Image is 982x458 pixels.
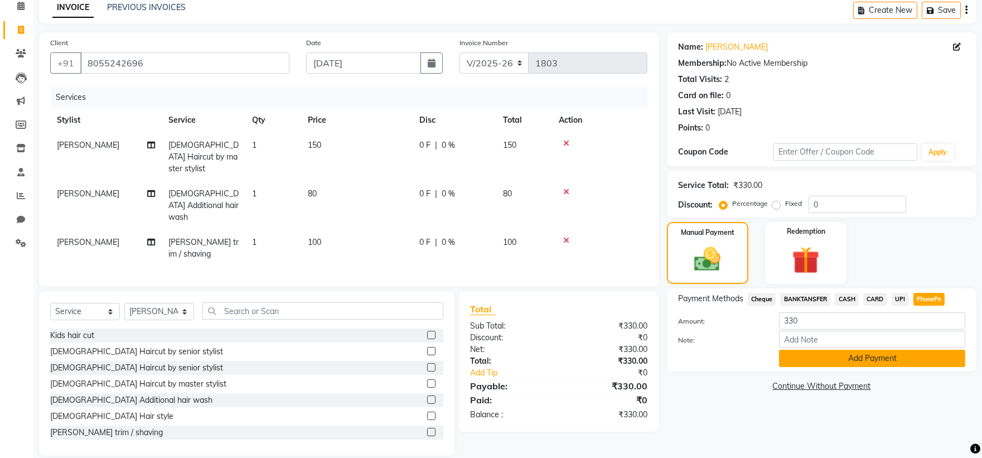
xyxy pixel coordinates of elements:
label: Note: [670,335,771,345]
span: PhonePe [913,293,945,306]
button: +91 [50,52,81,74]
span: Cheque [748,293,776,306]
th: Total [496,108,552,133]
div: ₹0 [575,367,656,379]
span: 0 F [419,237,430,248]
div: Coupon Code [678,146,774,158]
div: ₹0 [559,332,656,344]
div: Name: [678,41,703,53]
div: Net: [462,344,559,355]
div: [DEMOGRAPHIC_DATA] Hair style [50,411,173,422]
span: 1 [252,189,257,199]
div: [DATE] [718,106,742,118]
div: Balance : [462,409,559,421]
th: Action [552,108,647,133]
th: Qty [245,108,301,133]
th: Disc [413,108,496,133]
a: Add Tip [462,367,575,379]
input: Add Note [779,331,965,348]
div: Paid: [462,393,559,407]
span: CARD [863,293,887,306]
span: 0 F [419,188,430,200]
span: 0 % [442,188,455,200]
img: _cash.svg [686,244,729,274]
th: Price [301,108,413,133]
label: Manual Payment [681,228,734,238]
div: ₹330.00 [559,409,656,421]
input: Enter Offer / Coupon Code [773,143,917,161]
div: [DEMOGRAPHIC_DATA] Haircut by senior stylist [50,362,223,374]
span: Total [470,303,496,315]
span: [DEMOGRAPHIC_DATA] Haircut by master stylist [168,140,239,173]
div: Points: [678,122,703,134]
div: ₹330.00 [559,344,656,355]
span: 0 % [442,139,455,151]
span: 150 [503,140,516,150]
div: No Active Membership [678,57,965,69]
div: Services [51,87,656,108]
div: Last Visit: [678,106,715,118]
div: 0 [705,122,710,134]
label: Redemption [787,226,825,237]
span: 0 % [442,237,455,248]
div: [PERSON_NAME] trim / shaving [50,427,163,438]
div: Sub Total: [462,320,559,332]
span: 150 [308,140,321,150]
a: Continue Without Payment [669,380,974,392]
th: Service [162,108,245,133]
span: Payment Methods [678,293,743,305]
button: Add Payment [779,350,965,367]
span: [PERSON_NAME] [57,237,119,247]
input: Search or Scan [202,302,443,320]
input: Amount [779,312,965,330]
label: Percentage [732,199,768,209]
label: Amount: [670,316,771,326]
span: | [435,139,437,151]
span: 80 [503,189,512,199]
span: 100 [503,237,516,247]
div: Membership: [678,57,727,69]
div: ₹330.00 [559,379,656,393]
span: | [435,237,437,248]
a: PREVIOUS INVOICES [107,2,186,12]
span: 80 [308,189,317,199]
img: _gift.svg [783,243,828,277]
span: [DEMOGRAPHIC_DATA] Additional hair wash [168,189,239,222]
span: | [435,188,437,200]
div: ₹330.00 [559,320,656,332]
label: Client [50,38,68,48]
div: 0 [726,90,731,102]
button: Create New [853,2,917,19]
th: Stylist [50,108,162,133]
span: [PERSON_NAME] [57,189,119,199]
div: Service Total: [678,180,729,191]
div: 2 [724,74,729,85]
div: Kids hair cut [50,330,94,341]
div: Total: [462,355,559,367]
div: Total Visits: [678,74,722,85]
input: Search by Name/Mobile/Email/Code [80,52,289,74]
span: UPI [892,293,909,306]
div: Discount: [462,332,559,344]
span: [PERSON_NAME] [57,140,119,150]
span: 100 [308,237,321,247]
label: Date [306,38,321,48]
span: 1 [252,140,257,150]
span: BANKTANSFER [780,293,830,306]
label: Invoice Number [459,38,508,48]
div: Card on file: [678,90,724,102]
div: [DEMOGRAPHIC_DATA] Additional hair wash [50,394,212,406]
div: [DEMOGRAPHIC_DATA] Haircut by master stylist [50,378,226,390]
span: 1 [252,237,257,247]
a: [PERSON_NAME] [705,41,768,53]
span: 0 F [419,139,430,151]
div: Discount: [678,199,713,211]
button: Save [922,2,961,19]
div: [DEMOGRAPHIC_DATA] Haircut by senior stylist [50,346,223,358]
div: ₹330.00 [559,355,656,367]
div: ₹330.00 [733,180,762,191]
span: [PERSON_NAME] trim / shaving [168,237,239,259]
label: Fixed [785,199,802,209]
div: Payable: [462,379,559,393]
div: ₹0 [559,393,656,407]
